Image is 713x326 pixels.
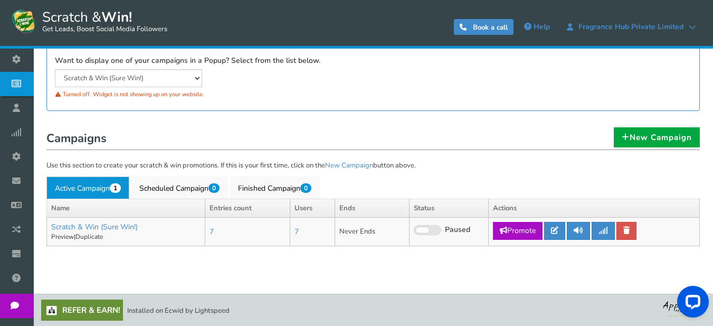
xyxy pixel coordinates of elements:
th: Name [47,199,205,218]
span: Book a call [473,23,508,32]
span: Fragrance Hub Private Limited [573,23,689,31]
img: Scratch and Win [11,8,37,34]
p: | [51,232,201,241]
a: Active Campaign [46,176,129,199]
a: Refer & Earn! [41,300,123,321]
a: 7 [210,227,214,237]
span: 1 [110,183,121,193]
iframe: LiveChat chat widget [669,282,713,326]
span: 0 [208,183,220,193]
a: Preview [51,232,74,241]
span: 0 [300,183,311,193]
span: Installed on Ecwid by Lightspeed [127,306,230,315]
span: Paused [445,225,470,235]
span: Scratch & [37,8,167,34]
a: Promote [493,222,543,240]
a: Scratch & Win (Sure Win!) [51,222,138,232]
th: Status [410,199,489,218]
a: Scheduled Campaign [131,176,228,199]
a: Scratch &Win! Get Leads, Boost Social Media Followers [11,8,167,34]
small: Get Leads, Boost Social Media Followers [42,25,167,34]
a: New Campaign [614,127,700,147]
th: Actions [489,199,700,218]
label: Want to display one of your campaigns in a Popup? Select from the list below. [55,56,320,66]
th: Ends [335,199,409,218]
th: Entries count [205,199,290,218]
a: 7 [294,227,299,237]
th: Users [290,199,335,218]
strong: Win! [101,8,132,26]
img: bg_logo_foot.webp [663,300,705,317]
p: Use this section to create your scratch & win promotions. If this is your first time, click on th... [46,161,700,171]
td: Never Ends [335,218,409,246]
a: Book a call [454,19,514,35]
a: Help [519,18,555,35]
a: New Campaign [325,161,373,170]
span: Help [534,22,550,32]
a: Finished Campaign [230,176,320,199]
a: Duplicate [75,232,103,241]
h1: Campaigns [46,129,700,150]
div: Turned off. Widget is not showing up on your website. [55,87,365,101]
